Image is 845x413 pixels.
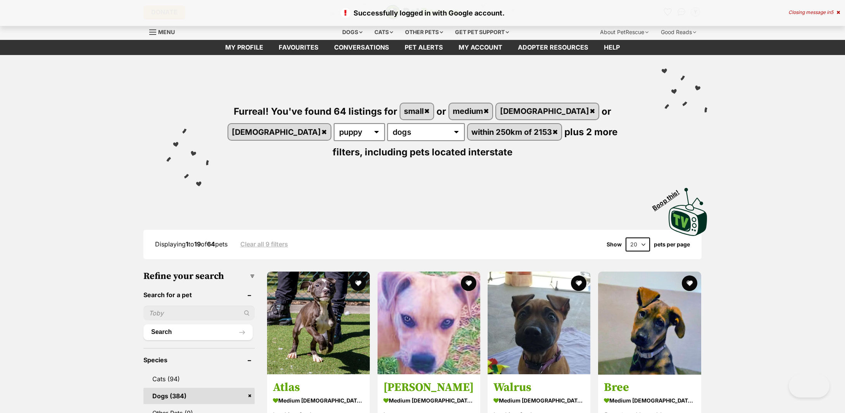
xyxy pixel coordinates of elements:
[149,24,180,38] a: Menu
[143,291,255,298] header: Search for a pet
[655,24,702,40] div: Good Reads
[186,240,188,248] strong: 1
[571,275,587,291] button: favourite
[240,241,288,248] a: Clear all 9 filters
[669,188,707,236] img: PetRescue TV logo
[194,240,201,248] strong: 19
[397,40,451,55] a: Pet alerts
[273,380,364,395] h3: Atlas
[493,395,585,406] strong: medium [DEMOGRAPHIC_DATA] Dog
[651,184,687,212] span: Boop this!
[596,40,628,55] a: Help
[831,9,833,15] span: 5
[143,356,255,363] header: Species
[602,105,611,117] span: or
[158,29,175,35] span: Menu
[510,40,596,55] a: Adopter resources
[155,240,228,248] span: Displaying to of pets
[143,371,255,387] a: Cats (94)
[267,272,370,374] img: Atlas - Staffordshire Terrier Dog
[143,324,253,340] button: Search
[450,24,514,40] div: Get pet support
[789,374,829,398] iframe: Help Scout Beacon - Open
[383,380,474,395] h3: [PERSON_NAME]
[217,40,271,55] a: My profile
[351,275,366,291] button: favourite
[337,24,368,40] div: Dogs
[326,40,397,55] a: conversations
[207,240,215,248] strong: 64
[143,306,255,320] input: Toby
[468,124,562,140] a: within 250km of 2153
[234,105,397,117] span: Furreal! You've found 64 listings for
[8,8,837,18] p: Successfully logged in with Google account.
[488,272,590,374] img: Walrus - American Staffordshire Terrier Dog
[493,380,585,395] h3: Walrus
[607,241,622,248] span: Show
[333,126,617,158] span: plus 2 more filters,
[271,40,326,55] a: Favourites
[604,395,695,406] strong: medium [DEMOGRAPHIC_DATA] Dog
[681,275,697,291] button: favourite
[598,272,701,375] img: Bree - Australian Kelpie Dog
[378,272,480,374] img: Zayne - American Staffordshire Terrier Dog
[449,103,493,119] a: medium
[669,181,707,237] a: Boop this!
[143,388,255,404] a: Dogs (384)
[228,124,331,140] a: [DEMOGRAPHIC_DATA]
[654,241,690,248] label: pets per page
[461,275,476,291] button: favourite
[496,103,598,119] a: [DEMOGRAPHIC_DATA]
[365,146,512,158] span: including pets located interstate
[369,24,398,40] div: Cats
[143,271,255,282] h3: Refine your search
[273,395,364,406] strong: medium [DEMOGRAPHIC_DATA] Dog
[400,24,448,40] div: Other pets
[383,395,474,406] strong: medium [DEMOGRAPHIC_DATA] Dog
[400,103,433,119] a: small
[436,105,446,117] span: or
[788,10,840,15] div: Closing message in
[451,40,510,55] a: My account
[604,380,695,395] h3: Bree
[595,24,654,40] div: About PetRescue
